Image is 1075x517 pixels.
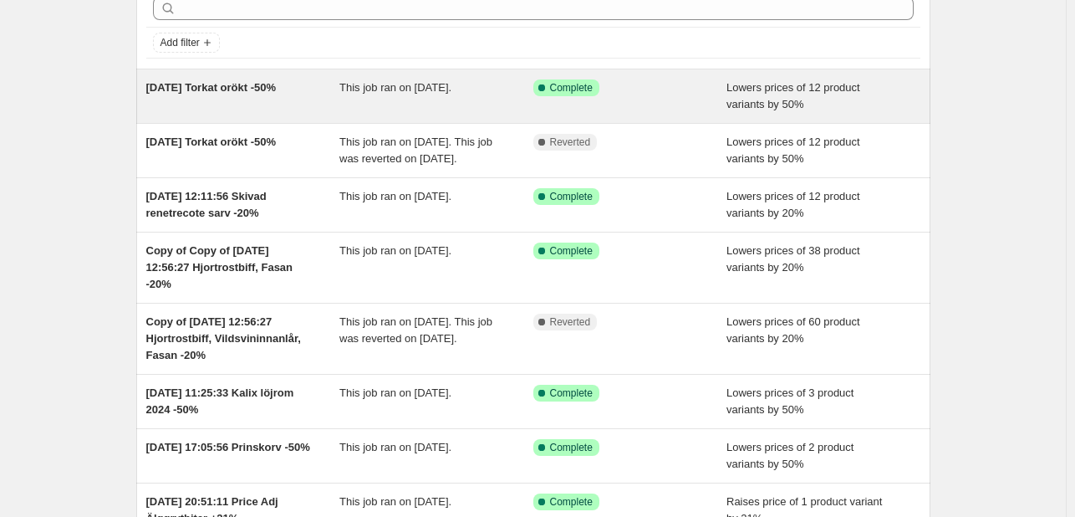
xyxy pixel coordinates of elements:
span: Lowers prices of 60 product variants by 20% [726,315,860,345]
span: Lowers prices of 2 product variants by 50% [726,441,853,470]
span: [DATE] 11:25:33 Kalix löjrom 2024 -50% [146,386,294,416]
span: This job ran on [DATE]. [339,495,451,508]
span: Lowers prices of 12 product variants by 20% [726,190,860,219]
span: Add filter [160,36,200,49]
span: Copy of Copy of [DATE] 12:56:27 Hjortrostbiff, Fasan -20% [146,244,293,290]
span: Reverted [550,136,591,149]
span: [DATE] Torkat orökt -50% [146,136,277,148]
span: Reverted [550,315,591,329]
span: This job ran on [DATE]. This job was reverted on [DATE]. [339,136,492,165]
span: Complete [550,81,593,95]
span: Copy of [DATE] 12:56:27 Hjortrostbiff, Vildsvininnanlår, Fasan -20% [146,315,301,361]
span: Lowers prices of 38 product variants by 20% [726,244,860,274]
button: Add filter [153,33,220,53]
span: This job ran on [DATE]. [339,244,451,257]
span: Complete [550,190,593,203]
span: [DATE] 12:11:56 Skivad renetrecote sarv -20% [146,190,267,219]
span: This job ran on [DATE]. [339,386,451,399]
span: This job ran on [DATE]. [339,441,451,453]
span: Lowers prices of 12 product variants by 50% [726,81,860,110]
span: [DATE] 17:05:56 Prinskorv -50% [146,441,310,453]
span: This job ran on [DATE]. [339,81,451,94]
span: Lowers prices of 3 product variants by 50% [726,386,853,416]
span: This job ran on [DATE]. [339,190,451,202]
span: Complete [550,441,593,454]
span: This job ran on [DATE]. This job was reverted on [DATE]. [339,315,492,345]
span: Complete [550,495,593,509]
span: [DATE] Torkat orökt -50% [146,81,277,94]
span: Lowers prices of 12 product variants by 50% [726,136,860,165]
span: Complete [550,386,593,400]
span: Complete [550,244,593,258]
